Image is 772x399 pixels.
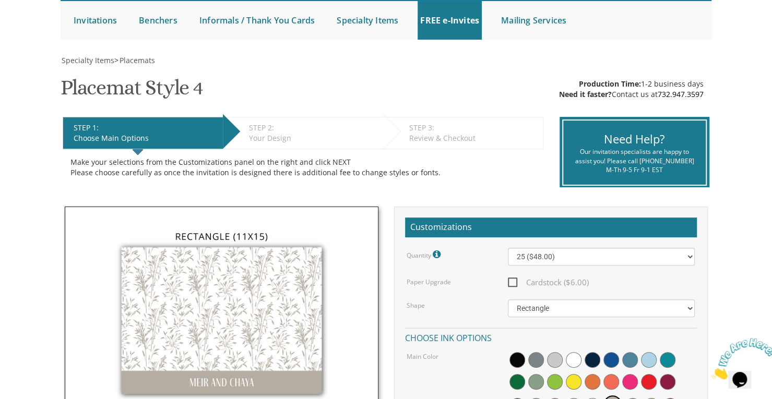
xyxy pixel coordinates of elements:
[114,55,155,65] span: >
[334,1,401,40] a: Specialty Items
[405,328,697,346] h4: Choose ink options
[571,147,698,174] div: Our invitation specialists are happy to assist you! Please call [PHONE_NUMBER] M-Th 9-5 Fr 9-1 EST
[74,133,218,143] div: Choose Main Options
[579,79,641,89] span: Production Time:
[71,1,120,40] a: Invitations
[120,55,155,65] span: Placemats
[559,89,612,99] span: Need it faster?
[136,1,180,40] a: Benchers
[658,89,704,99] a: 732.947.3597
[418,1,482,40] a: FREE e-Invites
[571,131,698,147] div: Need Help?
[409,123,538,133] div: STEP 3:
[407,248,443,261] label: Quantity
[409,133,538,143] div: Review & Checkout
[508,276,589,289] span: Cardstock ($6.00)
[249,123,378,133] div: STEP 2:
[407,301,425,310] label: Shape
[249,133,378,143] div: Your Design
[70,157,536,178] div: Make your selections from the Customizations panel on the right and click NEXT Please choose care...
[62,55,114,65] span: Specialty Items
[559,79,704,100] div: 1-2 business days Contact us at
[407,352,438,361] label: Main Color
[405,217,697,237] h2: Customizations
[61,76,203,107] h1: Placemat Style 4
[74,123,218,133] div: STEP 1:
[118,55,155,65] a: Placemats
[197,1,317,40] a: Informals / Thank You Cards
[407,277,451,286] label: Paper Upgrade
[498,1,569,40] a: Mailing Services
[61,55,114,65] a: Specialty Items
[4,4,69,45] img: Chat attention grabber
[707,334,772,383] iframe: chat widget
